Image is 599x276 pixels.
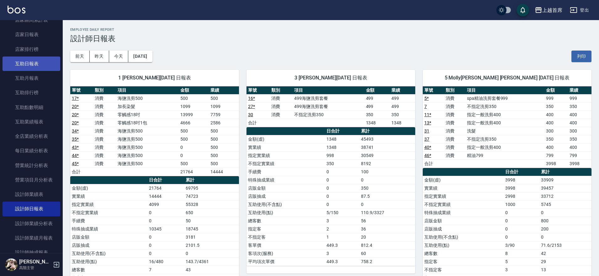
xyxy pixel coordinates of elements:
[70,233,147,241] td: 店販金額
[179,86,209,95] th: 金額
[465,111,544,119] td: 指定一般洗剪400
[359,168,415,176] td: 100
[568,127,591,135] td: 300
[246,257,325,266] td: 平均項次單價
[209,143,239,151] td: 500
[93,102,116,111] td: 消費
[90,51,109,62] button: 昨天
[246,184,325,192] td: 店販金額
[3,71,60,85] a: 互助月報表
[93,86,116,95] th: 類別
[116,143,179,151] td: 海鹽洗剪500
[128,51,152,62] button: [DATE]
[293,94,364,102] td: 499海鹽洗剪套餐
[423,241,504,249] td: 互助使用(點)
[184,241,239,249] td: 2101.5
[444,102,465,111] td: 消費
[544,135,568,143] td: 350
[325,127,359,135] th: 日合計
[325,135,359,143] td: 1348
[293,111,364,119] td: 不指定洗剪350
[504,168,539,176] th: 日合計
[504,249,539,257] td: 8
[390,86,415,95] th: 業績
[423,86,591,168] table: a dense table
[364,86,390,95] th: 金額
[3,143,60,158] a: 每日業績分析表
[539,192,591,200] td: 33712
[209,119,239,127] td: 2586
[246,200,325,208] td: 互助使用(不含點)
[184,257,239,266] td: 143.7/4361
[184,266,239,274] td: 43
[423,249,504,257] td: 總客數
[539,249,591,257] td: 42
[465,102,544,111] td: 不指定洗剪350
[359,127,415,135] th: 累計
[246,249,325,257] td: 客項次(服務)
[465,119,544,127] td: 指定一般洗剪400
[116,119,179,127] td: 零觸感18吋1包
[539,184,591,192] td: 39457
[390,102,415,111] td: 499
[70,225,147,233] td: 特殊抽成業績
[70,257,147,266] td: 互助使用(點)
[147,217,184,225] td: 0
[465,86,544,95] th: 項目
[544,94,568,102] td: 999
[116,94,179,102] td: 海鹽洗剪500
[544,127,568,135] td: 300
[116,127,179,135] td: 海鹽洗剪500
[325,208,359,217] td: 5/150
[19,265,51,271] p: 高階主管
[539,200,591,208] td: 5745
[423,266,504,274] td: 不指定客
[179,160,209,168] td: 500
[325,151,359,160] td: 998
[70,86,239,176] table: a dense table
[184,208,239,217] td: 650
[544,86,568,95] th: 金額
[444,86,465,95] th: 類別
[423,160,444,168] td: 合計
[504,257,539,266] td: 5
[444,111,465,119] td: 消費
[465,135,544,143] td: 不指定洗剪350
[3,85,60,100] a: 互助排行榜
[248,112,253,117] a: 30
[209,135,239,143] td: 500
[93,94,116,102] td: 消費
[270,102,293,111] td: 消費
[542,6,562,14] div: 上越首席
[504,233,539,241] td: 0
[430,75,584,81] span: 5 Molly[PERSON_NAME] [PERSON_NAME] [DATE] 日報表
[209,168,239,176] td: 14444
[325,184,359,192] td: 0
[184,233,239,241] td: 3181
[325,168,359,176] td: 0
[423,233,504,241] td: 互助使用(不含點)
[444,94,465,102] td: 消費
[3,13,60,27] a: 店家區間累計表
[209,102,239,111] td: 1099
[568,86,591,95] th: 業績
[423,200,504,208] td: 不指定實業績
[93,119,116,127] td: 消費
[70,184,147,192] td: 金額(虛)
[246,241,325,249] td: 客單價
[246,151,325,160] td: 指定實業績
[424,137,429,142] a: 37
[93,111,116,119] td: 消費
[184,184,239,192] td: 69795
[184,192,239,200] td: 74723
[147,249,184,257] td: 0
[568,135,591,143] td: 350
[423,176,504,184] td: 金額(虛)
[3,173,60,187] a: 營業項目月分析表
[116,102,179,111] td: 加長染髮
[424,128,429,133] a: 31
[423,184,504,192] td: 實業績
[70,241,147,249] td: 店販抽成
[544,119,568,127] td: 400
[390,111,415,119] td: 350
